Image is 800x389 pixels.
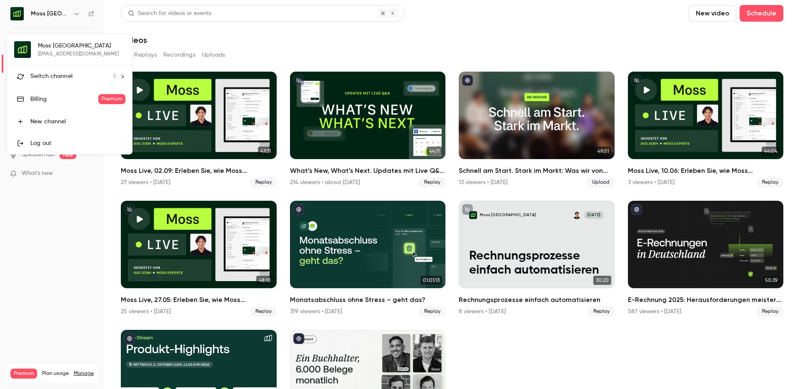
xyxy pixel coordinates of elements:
[30,139,125,147] div: Log out
[30,117,125,126] div: New channel
[113,72,116,81] span: 5
[30,72,72,81] span: Switch channel
[30,95,98,103] div: Billing
[98,94,125,104] span: Premium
